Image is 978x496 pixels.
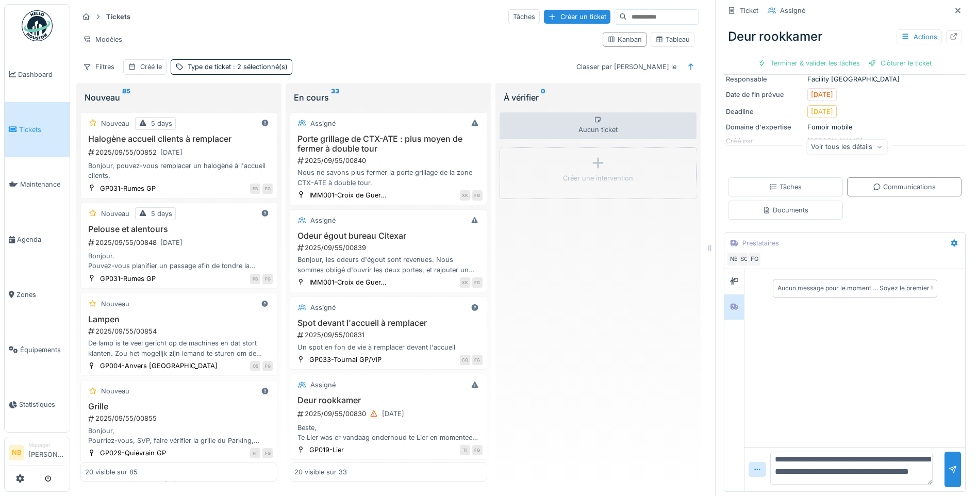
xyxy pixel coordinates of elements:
[231,63,288,71] span: : 2 sélectionné(s)
[5,102,70,157] a: Tickets
[742,238,779,248] div: Prestataires
[5,377,70,433] a: Statistiques
[294,395,482,405] h3: Deur rookkamer
[250,448,260,458] div: HT
[294,168,482,187] div: Nous ne savons plus fermer la porte grillage de la zone CTX-ATE à double tour.
[726,122,803,132] div: Domaine d'expertise
[18,70,65,79] span: Dashboard
[101,386,129,396] div: Nouveau
[309,277,387,287] div: IMM001-Croix de Guer...
[85,91,273,104] div: Nouveau
[85,402,273,411] h3: Grille
[85,161,273,180] div: Bonjour, pouvez-vous remplacer un halogène à l'accueil clients.
[331,91,339,104] sup: 33
[726,107,803,117] div: Deadline
[504,91,692,104] div: À vérifier
[382,409,404,419] div: [DATE]
[87,414,273,423] div: 2025/09/55/00855
[873,182,936,192] div: Communications
[22,10,53,41] img: Badge_color-CXgf-gQk.svg
[160,238,183,247] div: [DATE]
[296,330,482,340] div: 2025/09/55/00831
[740,6,758,15] div: Ticket
[541,91,545,104] sup: 0
[140,62,162,72] div: Créé le
[806,139,887,154] div: Voir tous les détails
[294,423,482,442] div: Beste, Te Lier was er vandaag onderhoud te Lier en momenteel sluit de rookdeur niet meer van zelf.
[250,274,260,284] div: PB
[188,62,288,72] div: Type de ticket
[294,318,482,328] h3: Spot devant l'accueil à remplacer
[87,326,273,336] div: 2025/09/55/00854
[897,29,942,44] div: Actions
[563,173,633,183] div: Créer une intervention
[296,243,482,253] div: 2025/09/55/00839
[100,274,156,284] div: GP031-Rumes GP
[262,448,273,458] div: FG
[78,59,119,74] div: Filtres
[508,9,540,24] div: Tâches
[310,216,336,225] div: Assigné
[19,400,65,409] span: Statistiques
[5,322,70,377] a: Équipements
[250,184,260,194] div: PB
[5,47,70,102] a: Dashboard
[754,56,864,70] div: Terminer & valider les tâches
[101,209,129,219] div: Nouveau
[17,235,65,244] span: Agenda
[100,184,156,193] div: GP031-Rumes GP
[87,236,273,249] div: 2025/09/55/00848
[20,179,65,189] span: Maintenance
[460,355,470,365] div: CQ
[294,91,483,104] div: En cours
[87,146,273,159] div: 2025/09/55/00852
[85,134,273,144] h3: Halogène accueil clients à remplacer
[472,277,483,288] div: FG
[737,252,751,267] div: SC
[747,252,761,267] div: FG
[85,251,273,271] div: Bonjour. Pouvez-vous planifier un passage afin de tondre la pelouse en façade ainsi que désherber...
[726,90,803,100] div: Date de fin prévue
[28,441,65,464] li: [PERSON_NAME]
[85,468,138,477] div: 20 visible sur 85
[726,74,803,84] div: Responsable
[85,224,273,234] h3: Pelouse et alentours
[85,315,273,324] h3: Lampen
[607,35,642,44] div: Kanban
[294,255,482,274] div: Bonjour, les odeurs d'égout sont revenues. Nous sommes obligé d'ouvrir les deux portes, et rajout...
[296,156,482,166] div: 2025/09/55/00840
[310,119,336,128] div: Assigné
[762,205,808,215] div: Documents
[85,426,273,445] div: Bonjour, Pourriez-vous, SVP, faire vérifier la grille du Parking, nous n'arrivons plus à l'ouvrir...
[262,274,273,284] div: FG
[460,277,470,288] div: XK
[310,380,336,390] div: Assigné
[9,445,24,460] li: NB
[5,212,70,267] a: Agenda
[5,157,70,212] a: Maintenance
[572,59,681,74] div: Classer par [PERSON_NAME] le
[101,299,129,309] div: Nouveau
[724,23,966,50] div: Deur rookkamer
[102,12,135,22] strong: Tickets
[19,125,65,135] span: Tickets
[460,190,470,201] div: XK
[294,231,482,241] h3: Odeur égout bureau Citexar
[78,32,127,47] div: Modèles
[811,107,833,117] div: [DATE]
[472,190,483,201] div: FG
[151,209,172,219] div: 5 days
[101,119,129,128] div: Nouveau
[296,407,482,420] div: 2025/09/55/00830
[16,290,65,300] span: Zones
[780,6,805,15] div: Assigné
[309,445,344,455] div: GP019-Lier
[777,284,933,293] div: Aucun message pour le moment … Soyez le premier !
[160,147,183,157] div: [DATE]
[28,441,65,449] div: Manager
[726,74,964,84] div: Facility [GEOGRAPHIC_DATA]
[460,445,470,455] div: TI
[100,448,166,458] div: GP029-Quiévrain GP
[294,134,482,154] h3: Porte grillage de CTX-ATE : plus moyen de fermer à double tour
[472,445,483,455] div: FG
